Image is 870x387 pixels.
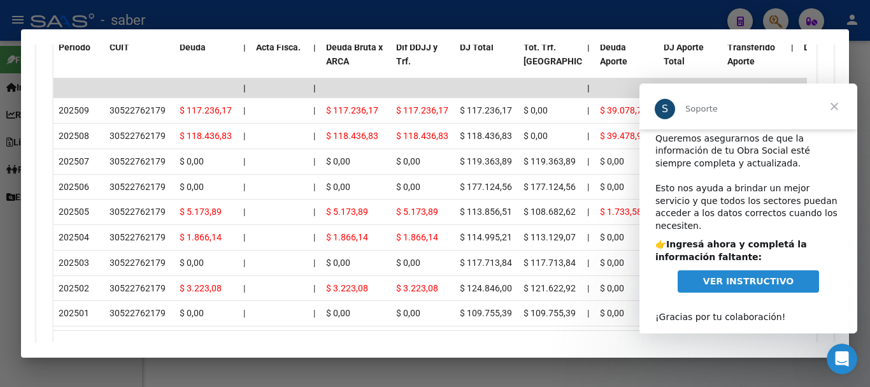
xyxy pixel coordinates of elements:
span: 202509 [59,105,89,115]
span: CUIT [110,42,129,52]
span: $ 39.478,94 [600,131,647,141]
div: ¡Gracias por tu colaboración! ​ [16,215,202,252]
span: | [313,258,315,268]
span: Deuda Aporte [600,42,627,67]
datatable-header-cell: Deuda Aporte [595,34,659,90]
datatable-header-cell: DJ Aporte Total [659,34,722,90]
span: | [587,207,589,217]
span: 202508 [59,131,89,141]
span: Deuda Bruta x ARCA [326,42,383,67]
span: 202504 [59,232,89,242]
span: $ 118.436,83 [396,131,448,141]
datatable-header-cell: | [582,34,595,90]
span: Acta Fisca. [256,42,301,52]
span: $ 0,00 [326,156,350,166]
span: $ 5.173,89 [396,207,438,217]
span: $ 0,00 [180,182,204,192]
span: | [587,131,589,141]
span: $ 117.236,17 [180,105,232,115]
iframe: Intercom live chat mensaje [639,84,857,333]
span: $ 119.363,89 [524,156,576,166]
span: $ 39.078,72 [600,105,647,115]
span: | [313,207,315,217]
div: 30522762179 [110,180,166,194]
span: $ 118.436,83 [460,131,512,141]
datatable-header-cell: | [308,34,321,90]
span: | [243,156,245,166]
span: $ 0,00 [524,131,548,141]
span: | [243,258,245,268]
span: $ 109.755,39 [524,308,576,318]
span: | [243,207,245,217]
datatable-header-cell: Acta Fisca. [251,34,308,90]
span: 202501 [59,308,89,318]
span: $ 121.622,92 [524,283,576,293]
span: Tot. Trf. [GEOGRAPHIC_DATA] [524,42,610,67]
span: | [243,131,245,141]
span: | [313,283,315,293]
div: 30522762179 [110,256,166,270]
datatable-header-cell: CUIT [104,34,175,90]
span: $ 118.436,83 [180,131,232,141]
span: $ 0,00 [600,232,624,242]
span: | [243,308,245,318]
span: $ 0,00 [326,258,350,268]
span: | [587,283,589,293]
span: $ 113.856,51 [460,207,512,217]
span: $ 1.866,14 [180,232,222,242]
span: | [587,258,589,268]
span: Deuda Contr. [804,42,856,52]
span: $ 177.124,56 [460,182,512,192]
span: | [587,308,589,318]
span: $ 119.363,89 [460,156,512,166]
span: | [313,308,315,318]
span: | [313,156,315,166]
span: $ 0,00 [180,308,204,318]
span: $ 114.995,21 [460,232,512,242]
span: $ 3.223,08 [326,283,368,293]
span: 202502 [59,283,89,293]
span: | [313,105,315,115]
div: 30522762179 [110,103,166,118]
span: Transferido Aporte [727,42,775,67]
span: | [243,83,246,93]
span: 202503 [59,258,89,268]
span: | [313,182,315,192]
span: $ 0,00 [600,258,624,268]
datatable-header-cell: Deuda Bruta x ARCA [321,34,391,90]
span: $ 117.236,17 [460,105,512,115]
span: $ 108.682,62 [524,207,576,217]
span: $ 5.173,89 [326,207,368,217]
datatable-header-cell: Transferido Aporte [722,34,786,90]
span: | [313,42,316,52]
span: | [313,131,315,141]
span: $ 0,00 [524,105,548,115]
span: $ 5.173,89 [180,207,222,217]
datatable-header-cell: | [238,34,251,90]
span: $ 117.713,84 [460,258,512,268]
div: 30522762179 [110,230,166,245]
div: 30522762179 [110,306,166,321]
span: | [243,182,245,192]
span: $ 0,00 [180,156,204,166]
span: $ 118.436,83 [326,131,378,141]
span: $ 0,00 [396,156,420,166]
span: 202507 [59,156,89,166]
span: | [313,232,315,242]
span: $ 113.129,07 [524,232,576,242]
datatable-header-cell: DJ Total [455,34,518,90]
span: | [243,232,245,242]
span: | [587,83,590,93]
span: $ 0,00 [600,182,624,192]
span: $ 0,00 [600,283,624,293]
span: DJ Total [460,42,494,52]
span: | [587,105,589,115]
span: Período [59,42,90,52]
span: $ 0,00 [600,156,624,166]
